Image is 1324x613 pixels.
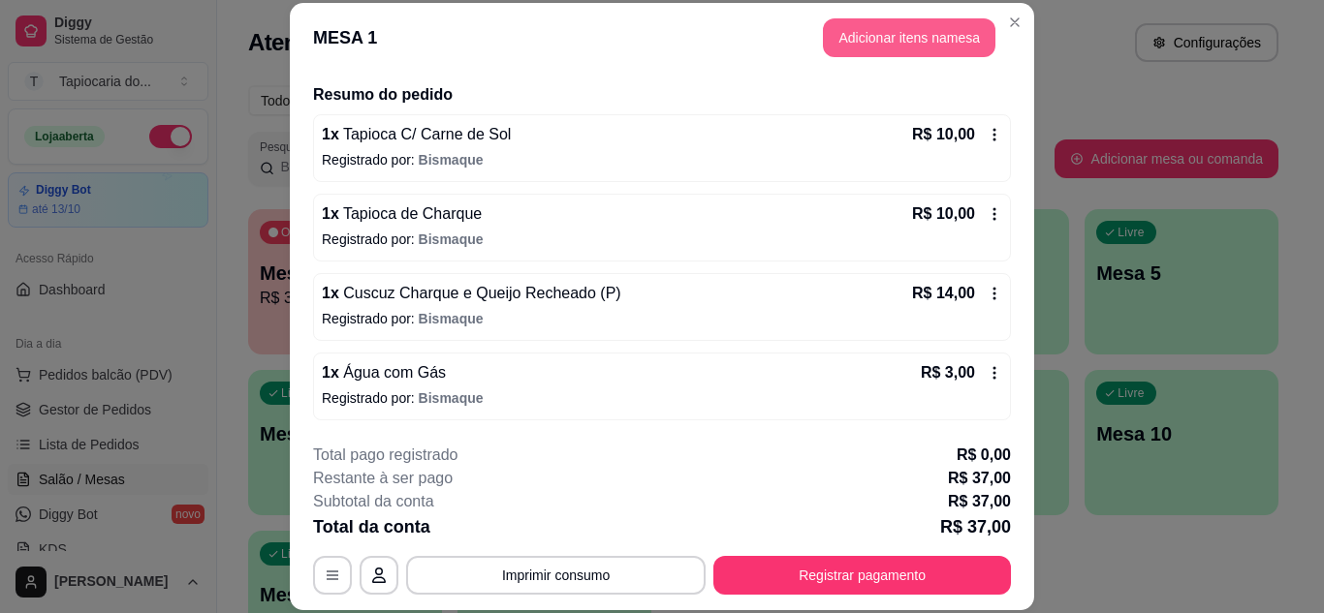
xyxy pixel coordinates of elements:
p: Total pago registrado [313,444,457,467]
header: MESA 1 [290,3,1034,73]
span: Cuscuz Charque e Queijo Recheado (P) [339,285,621,301]
p: Registrado por: [322,150,1002,169]
p: 1 x [322,282,621,305]
p: Registrado por: [322,230,1002,249]
p: R$ 37,00 [940,513,1011,540]
p: R$ 10,00 [912,123,975,146]
h2: Resumo do pedido [313,83,1011,107]
p: R$ 0,00 [957,444,1011,467]
button: Close [999,7,1030,38]
span: Bismaque [419,152,484,168]
p: Registrado por: [322,388,1002,408]
span: Tapioca C/ Carne de Sol [339,126,512,142]
p: Total da conta [313,513,430,540]
span: Água com Gás [339,364,446,381]
p: Registrado por: [322,309,1002,328]
p: Subtotal da conta [313,490,434,513]
button: Registrar pagamento [713,556,1011,595]
span: Bismaque [419,311,484,326]
p: 1 x [322,202,482,226]
p: 1 x [322,361,446,384]
p: Restante à ser pago [313,467,453,490]
span: Tapioca de Charque [339,205,482,222]
p: R$ 14,00 [912,282,975,305]
button: Adicionar itens namesa [823,18,995,57]
p: R$ 3,00 [921,361,975,384]
p: 1 x [322,123,511,146]
span: Bismaque [419,390,484,406]
p: R$ 10,00 [912,202,975,226]
span: Bismaque [419,231,484,247]
p: R$ 37,00 [948,490,1011,513]
p: R$ 37,00 [948,467,1011,490]
button: Imprimir consumo [406,556,706,595]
